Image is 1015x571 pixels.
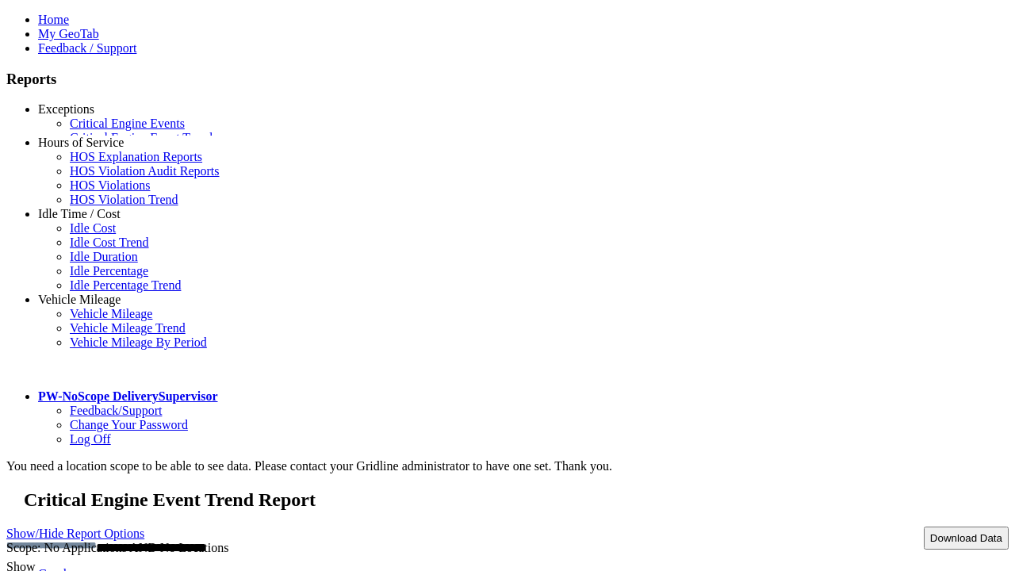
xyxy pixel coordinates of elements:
a: Change Your Password [70,418,188,431]
a: Log Off [70,432,111,446]
a: Vehicle Mileage [38,293,121,306]
a: HOS Explanation Reports [70,150,202,163]
h3: Reports [6,71,1009,88]
h2: Critical Engine Event Trend Report [24,489,1009,511]
button: Download Data [924,527,1009,550]
a: Hours of Service [38,136,124,149]
a: PW-NoScope DeliverySupervisor [38,389,217,403]
a: Idle Percentage Trend [70,278,181,292]
a: Idle Time / Cost [38,207,121,220]
a: HOS Violation Trend [70,193,178,206]
a: Feedback / Support [38,41,136,55]
a: My GeoTab [38,27,99,40]
a: Idle Cost Trend [70,236,149,249]
a: Idle Duration [70,250,138,263]
a: HOS Violation Audit Reports [70,164,220,178]
a: Vehicle Mileage [70,307,152,320]
a: Vehicle Mileage By Period [70,335,207,349]
a: Critical Engine Events [70,117,185,130]
a: Idle Percentage [70,264,148,278]
a: HOS Violations [70,178,150,192]
a: Show/Hide Report Options [6,523,144,544]
span: Scope: No Applications AND No Locations [6,541,228,554]
a: Feedback/Support [70,404,162,417]
a: Vehicle Mileage Trend [70,321,186,335]
a: Critical Engine Event Trend [70,131,213,144]
a: Exceptions [38,102,94,116]
div: You need a location scope to be able to see data. Please contact your Gridline administrator to h... [6,459,1009,473]
a: Home [38,13,69,26]
a: Idle Cost [70,221,116,235]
